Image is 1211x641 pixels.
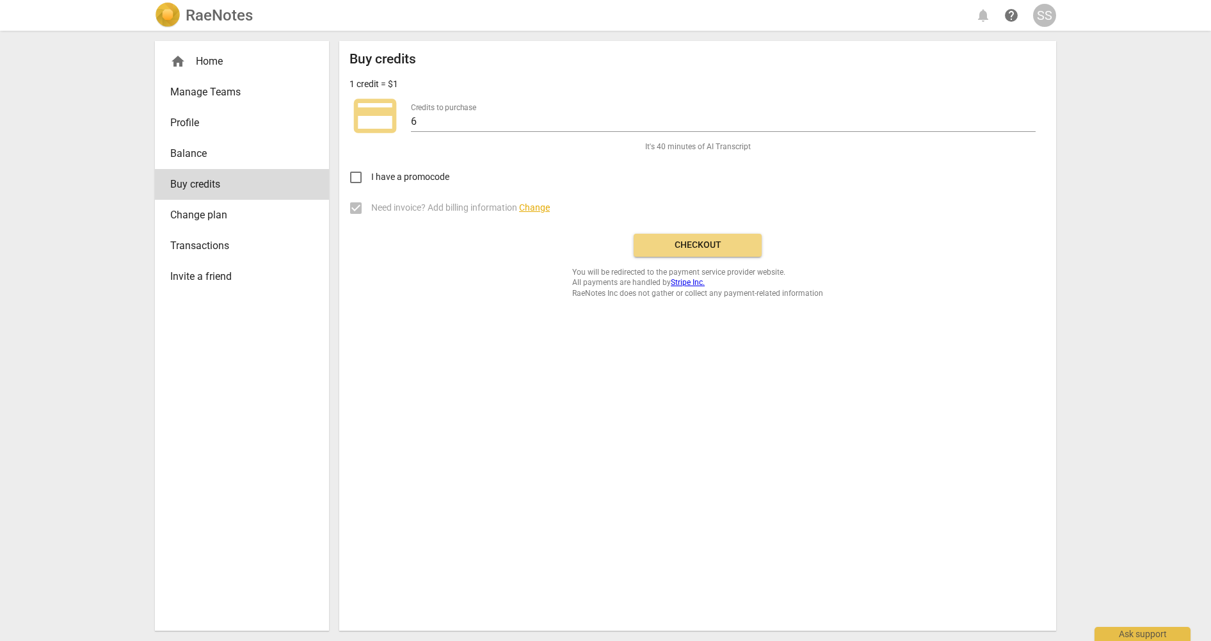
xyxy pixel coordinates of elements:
[170,238,303,254] span: Transactions
[155,169,329,200] a: Buy credits
[411,104,476,111] label: Credits to purchase
[519,202,550,213] span: Change
[645,142,751,152] span: It's 40 minutes of AI Transcript
[155,46,329,77] div: Home
[155,200,329,231] a: Change plan
[1033,4,1056,27] button: SS
[371,170,449,184] span: I have a promocode
[155,3,180,28] img: Logo
[155,3,253,28] a: LogoRaeNotes
[155,231,329,261] a: Transactions
[634,234,762,257] button: Checkout
[1000,4,1023,27] a: Help
[155,77,329,108] a: Manage Teams
[170,85,303,100] span: Manage Teams
[1004,8,1019,23] span: help
[186,6,253,24] h2: RaeNotes
[349,51,416,67] h2: Buy credits
[644,239,751,252] span: Checkout
[155,138,329,169] a: Balance
[170,54,186,69] span: home
[349,90,401,142] span: credit_card
[371,201,550,215] span: Need invoice? Add billing information
[155,261,329,292] a: Invite a friend
[572,267,823,299] span: You will be redirected to the payment service provider website. All payments are handled by RaeNo...
[170,207,303,223] span: Change plan
[170,177,303,192] span: Buy credits
[170,115,303,131] span: Profile
[349,77,398,91] p: 1 credit = $1
[155,108,329,138] a: Profile
[170,54,303,69] div: Home
[671,278,705,287] a: Stripe Inc.
[1095,627,1191,641] div: Ask support
[170,269,303,284] span: Invite a friend
[170,146,303,161] span: Balance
